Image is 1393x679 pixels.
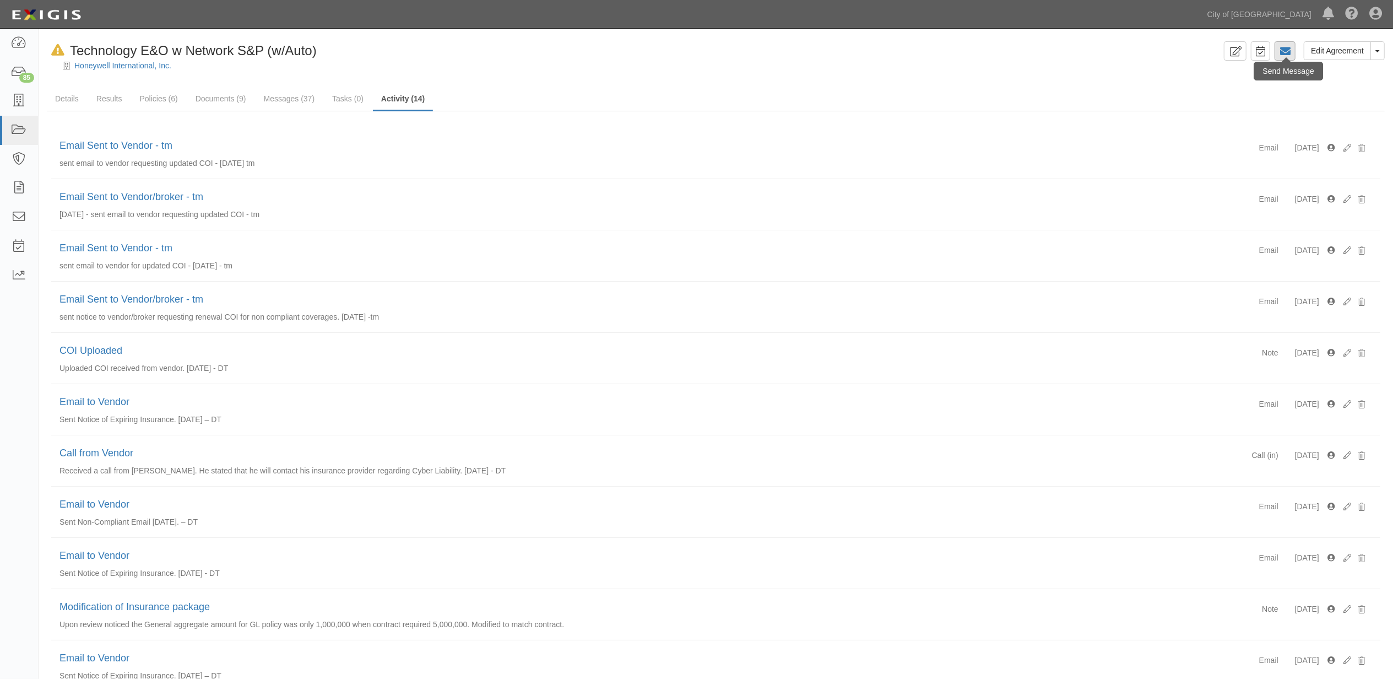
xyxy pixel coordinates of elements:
a: Email to Vendor [59,653,129,664]
a: Edit activity [1335,552,1351,563]
a: Email to Vendor [59,499,129,510]
span: [DATE] [1295,143,1319,152]
span: [DATE] [1295,656,1319,665]
div: Call from Vendor [59,446,1252,461]
a: Edit activity [1335,603,1351,615]
a: Edit activity [1335,655,1351,666]
div: Email Sent to Vendor - tm [59,241,1259,256]
a: Edit activity [1335,501,1351,512]
div: Created 3/22/24 1:41 pm by Dominique Tapia, Updated 3/22/24 1:41 pm by Dominique Tapia [1327,655,1335,666]
span: Note [1262,348,1278,357]
i: In Default since 06/22/2025 [51,45,64,56]
div: Created 3/22/24 2:08 pm by Clair Meyer, Updated 3/22/24 2:08 pm by Clair Meyer [1327,603,1335,615]
span: Email [1259,195,1278,203]
a: Messages (37) [256,88,323,110]
p: Upon review noticed the General aggregate amount for GL policy was only 1,000,000 when contract r... [59,619,1372,641]
button: Delete activity [1351,139,1372,158]
span: [DATE] [1295,553,1319,562]
span: Email [1259,246,1278,255]
a: Email to Vendor [59,396,129,407]
span: Email [1259,502,1278,511]
a: Edit Agreement [1304,41,1371,60]
span: Call (in) [1252,451,1278,460]
button: Delete activity [1351,446,1372,465]
a: Policies (6) [131,88,186,110]
span: Email [1259,400,1278,408]
span: [DATE] [1295,502,1319,511]
a: Tasks (0) [324,88,372,110]
a: Email to Vendor [59,550,129,561]
a: Activity (14) [373,88,433,111]
a: Email Sent to Vendor/broker - tm [59,294,203,305]
div: Created 4/18/24 1:21 pm by Dominique Tapia, Updated 4/18/24 1:21 pm by Dominique Tapia [1327,501,1335,512]
span: [DATE] [1295,297,1319,306]
a: Results [88,88,131,110]
a: City of [GEOGRAPHIC_DATA] [1202,3,1317,25]
p: sent email to vendor requesting updated COI - [DATE] tm [59,158,1372,169]
a: Modification of Insurance package [59,601,210,612]
button: Delete activity [1351,293,1372,311]
a: Details [47,88,87,110]
button: Delete activity [1351,395,1372,414]
div: Created 8/5/25 5:38 pm by Tirzah Martinez, Updated 8/5/25 5:38 pm by Tirzah Martinez [1327,142,1335,153]
a: Honeywell International, Inc. [74,61,171,70]
p: Uploaded COI received from vendor. [DATE] - DT [59,363,1372,374]
p: sent email to vendor for updated COI - [DATE] - tm [59,260,1372,271]
span: Technology E&O w Network S&P (w/Auto) [70,43,317,58]
div: Created 4/5/24 7:48 pm by Dominique Tapia, Updated 4/5/24 7:48 pm by Dominique Tapia [1327,552,1335,563]
p: [DATE] - sent email to vendor requesting updated COI - tm [59,209,1372,220]
div: Created 5/29/24 7:43 pm by Dominique Tapia, Updated 5/29/24 7:43 pm by Dominique Tapia [1327,347,1335,358]
button: Delete activity [1351,344,1372,363]
div: Send Message [1254,62,1323,80]
span: Email [1259,553,1278,562]
a: Call from Vendor [59,448,133,459]
a: Email Sent to Vendor - tm [59,140,172,151]
div: Email to Vendor [59,498,1259,512]
button: Delete activity [1351,190,1372,209]
p: Sent Notice of Expiring Insurance. [DATE] - DT [59,568,1372,579]
div: Created 4/18/24 6:10 pm by Dominique Tapia, Updated 4/18/24 6:10 pm by Dominique Tapia [1327,450,1335,461]
span: Email [1259,143,1278,152]
span: Email [1259,297,1278,306]
span: Note [1262,605,1278,613]
div: Email Sent to Vendor/broker - tm [59,190,1259,204]
div: Technology E&O w Network S&P (w/Auto) [47,41,317,60]
button: Delete activity [1351,651,1372,670]
p: Sent Notice of Expiring Insurance. [DATE] – DT [59,414,1372,425]
div: Email to Vendor [59,549,1259,563]
span: [DATE] [1295,246,1319,255]
div: Email to Vendor [59,651,1259,666]
p: Sent Non-Compliant Email [DATE]. – DT [59,516,1372,527]
button: Delete activity [1351,241,1372,260]
a: Edit activity [1335,193,1351,204]
p: sent notice to vendor/broker requesting renewal COI for non compliant coverages. [DATE] -tm [59,311,1372,322]
div: COI Uploaded [59,344,1262,358]
span: [DATE] [1295,400,1319,408]
button: Delete activity [1351,549,1372,568]
span: Email [1259,656,1278,665]
a: Email Sent to Vendor - tm [59,242,172,254]
a: Edit activity [1335,398,1351,409]
div: Email Sent to Vendor/broker - tm [59,293,1259,307]
i: Help Center - Complianz [1345,8,1358,21]
a: Email Sent to Vendor/broker - tm [59,191,203,202]
p: Received a call from [PERSON_NAME]. He stated that he will contact his insurance provider regardi... [59,465,1372,476]
span: [DATE] [1295,605,1319,613]
a: Edit activity [1335,450,1351,461]
div: Created 5/29/24 5:05 pm by Dominique Tapia, Updated 5/29/24 5:05 pm by Dominique Tapia [1327,398,1335,409]
a: COI Uploaded [59,345,122,356]
div: Email to Vendor [59,395,1259,409]
div: Created 7/29/25 6:30 pm by Tirzah Martinez, Updated 7/29/25 6:30 pm by Tirzah Martinez [1327,193,1335,204]
div: Created 4/3/25 12:55 pm by Tirzah Martinez, Updated 4/3/25 12:55 pm by Tirzah Martinez [1327,296,1335,307]
img: logo-5460c22ac91f19d4615b14bd174203de0afe785f0fc80cf4dbbc73dc1793850b.png [8,5,84,25]
button: Delete activity [1351,498,1372,516]
button: Delete activity [1351,600,1372,619]
a: Edit activity [1335,296,1351,307]
div: Modification of Insurance package [59,600,1262,615]
div: Email Sent to Vendor - tm [59,139,1259,153]
div: 85 [19,73,34,83]
a: Edit activity [1335,347,1351,358]
a: Edit activity [1335,142,1351,153]
span: [DATE] [1295,451,1319,460]
span: [DATE] [1295,195,1319,203]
